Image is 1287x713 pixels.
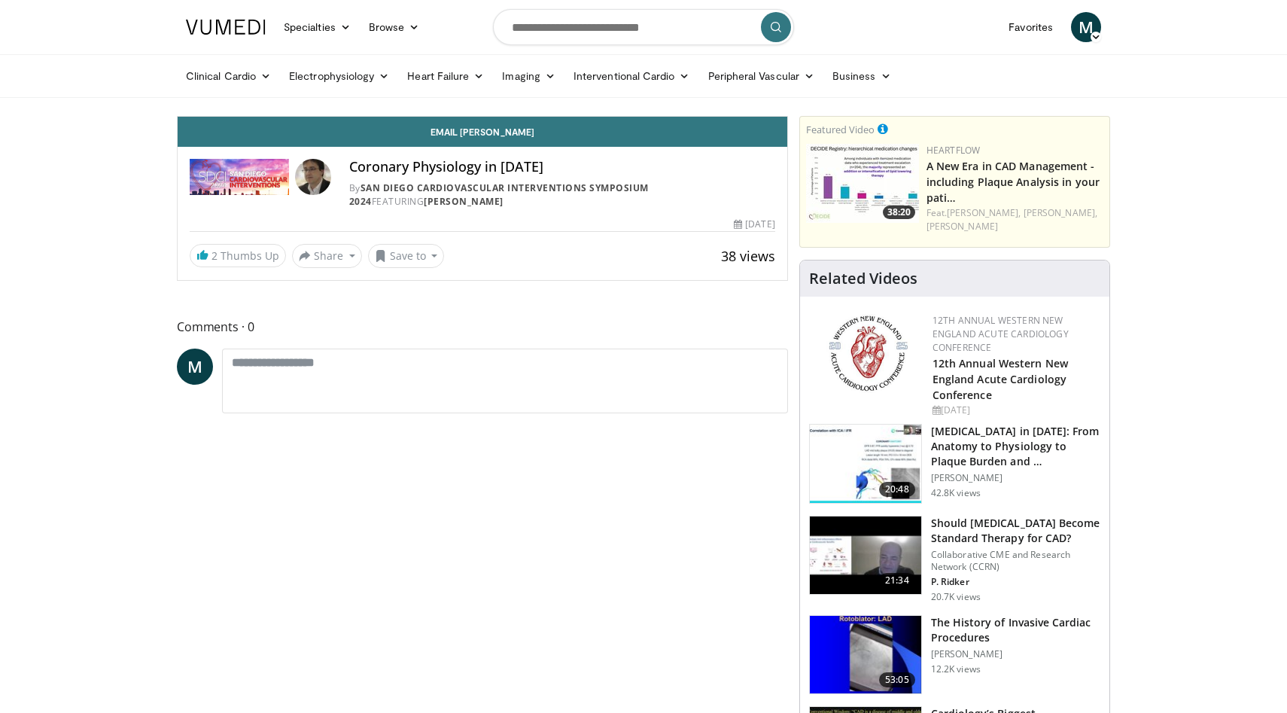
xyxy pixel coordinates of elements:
[292,244,362,268] button: Share
[177,349,213,385] a: M
[826,314,910,393] img: 0954f259-7907-4053-a817-32a96463ecc8.png.150x105_q85_autocrop_double_scale_upscale_version-0.2.png
[280,61,398,91] a: Electrophysiology
[883,206,915,219] span: 38:20
[177,61,280,91] a: Clinical Cardio
[809,270,917,288] h4: Related Videos
[809,615,1100,695] a: 53:05 The History of Invasive Cardiac Procedures [PERSON_NAME] 12.2K views
[809,516,1100,603] a: 21:34 Should [MEDICAL_DATA] Become Standard Therapy for CAD? Collaborative CME and Research Netwo...
[190,244,286,267] a: 2 Thumbs Up
[933,404,1097,417] div: [DATE]
[177,317,788,337] span: Comments 0
[931,487,981,499] p: 42.8K views
[368,244,445,268] button: Save to
[190,159,289,195] img: San Diego Cardiovascular Interventions Symposium 2024
[809,424,1100,504] a: 20:48 [MEDICAL_DATA] in [DATE]: From Anatomy to Physiology to Plaque Burden and … [PERSON_NAME] 4...
[933,314,1069,354] a: 12th Annual Western New England Acute Cardiology Conference
[211,248,218,263] span: 2
[926,159,1100,205] a: A New Era in CAD Management - including Plaque Analysis in your pati…
[933,356,1068,402] a: 12th Annual Western New England Acute Cardiology Conference
[931,472,1100,484] p: [PERSON_NAME]
[931,648,1100,660] p: [PERSON_NAME]
[879,482,915,497] span: 20:48
[810,425,921,503] img: 823da73b-7a00-425d-bb7f-45c8b03b10c3.150x105_q85_crop-smart_upscale.jpg
[999,12,1062,42] a: Favorites
[699,61,823,91] a: Peripheral Vascular
[931,549,1100,573] p: Collaborative CME and Research Network (CCRN)
[823,61,900,91] a: Business
[879,672,915,687] span: 53:05
[931,516,1100,546] h3: Should [MEDICAL_DATA] Become Standard Therapy for CAD?
[186,20,266,35] img: VuMedi Logo
[424,195,504,208] a: [PERSON_NAME]
[931,591,981,603] p: 20.7K views
[360,12,429,42] a: Browse
[926,144,981,157] a: Heartflow
[806,123,875,136] small: Featured Video
[926,206,1103,233] div: Feat.
[931,576,1100,588] p: P. Ridker
[721,247,775,265] span: 38 views
[931,663,981,675] p: 12.2K views
[806,144,919,223] img: 738d0e2d-290f-4d89-8861-908fb8b721dc.150x105_q85_crop-smart_upscale.jpg
[398,61,493,91] a: Heart Failure
[493,9,794,45] input: Search topics, interventions
[295,159,331,195] img: Avatar
[810,616,921,694] img: a9c9c892-6047-43b2-99ef-dda026a14e5f.150x105_q85_crop-smart_upscale.jpg
[349,181,775,209] div: By FEATURING
[349,181,649,208] a: San Diego Cardiovascular Interventions Symposium 2024
[931,424,1100,469] h3: [MEDICAL_DATA] in [DATE]: From Anatomy to Physiology to Plaque Burden and …
[947,206,1021,219] a: [PERSON_NAME],
[931,615,1100,645] h3: The History of Invasive Cardiac Procedures
[806,144,919,223] a: 38:20
[349,159,775,175] h4: Coronary Physiology in [DATE]
[493,61,564,91] a: Imaging
[1071,12,1101,42] a: M
[564,61,699,91] a: Interventional Cardio
[1024,206,1097,219] a: [PERSON_NAME],
[810,516,921,595] img: eb63832d-2f75-457d-8c1a-bbdc90eb409c.150x105_q85_crop-smart_upscale.jpg
[734,218,774,231] div: [DATE]
[926,220,998,233] a: [PERSON_NAME]
[879,573,915,588] span: 21:34
[275,12,360,42] a: Specialties
[178,117,787,147] a: Email [PERSON_NAME]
